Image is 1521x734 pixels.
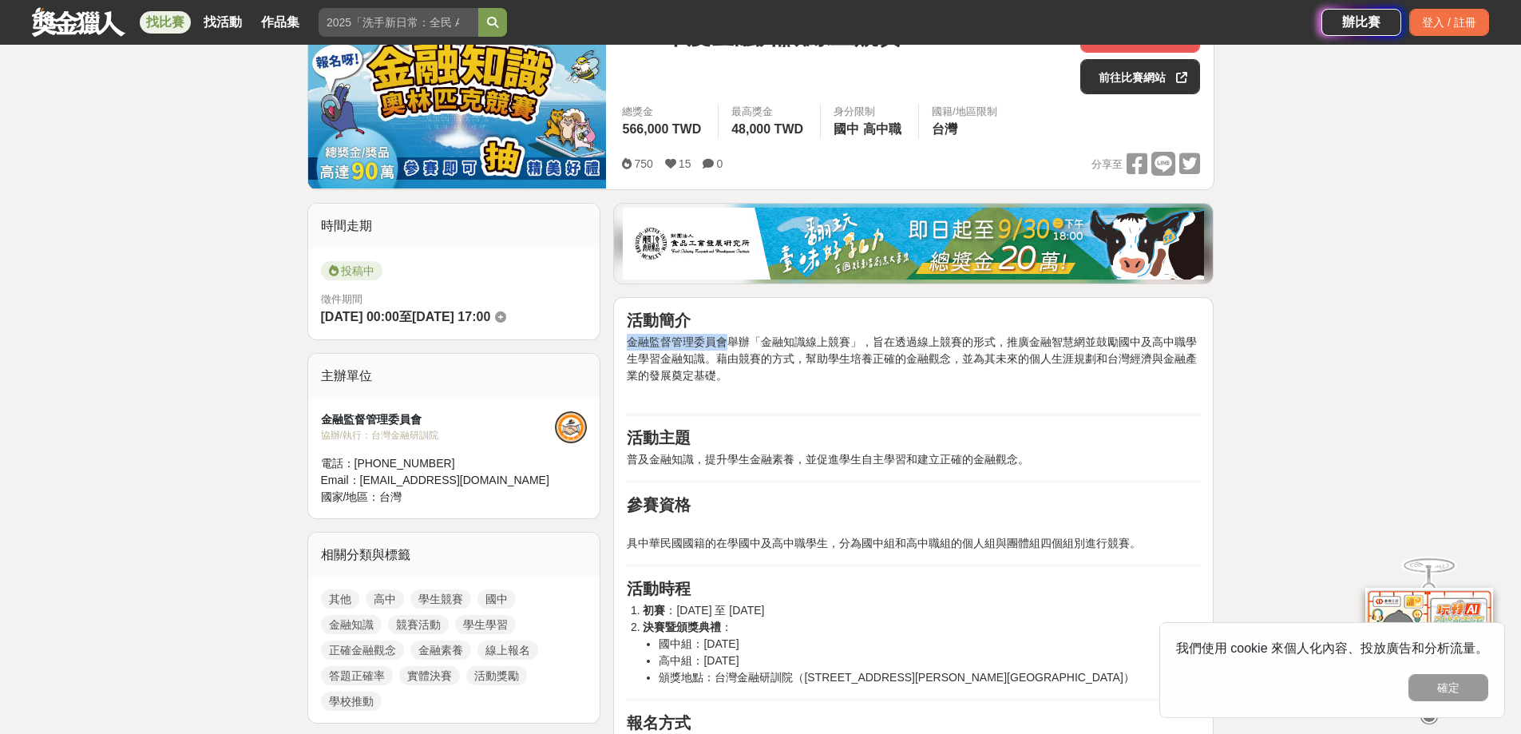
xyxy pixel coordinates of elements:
[627,335,1197,382] span: 金融監督管理委員會舉辦「金融知識線上競賽」，旨在透過線上競賽的形式，推廣金融智慧網並鼓勵國中及高中職學生學習金融知識。藉由競賽的方式，幫助學生培養正確的金融觀念，並為其未來的個人生涯規劃和台灣經...
[321,293,362,305] span: 徵件期間
[627,714,691,732] strong: 報名方式
[321,615,382,634] a: 金融知識
[366,589,404,609] a: 高中
[1080,59,1200,94] a: 前往比賽網站
[321,472,556,489] div: Email： [EMAIL_ADDRESS][DOMAIN_NAME]
[623,208,1204,280] img: 1c81a89c-c1b3-4fd6-9c6e-7d29d79abef5.jpg
[932,122,957,136] span: 台灣
[643,619,1200,686] li: ：
[308,533,600,577] div: 相關分類與標籤
[321,490,380,503] span: 國家/地區：
[319,8,478,37] input: 2025「洗手新日常：全民 ALL IN」洗手歌全台徵選
[627,453,1029,466] span: 普及金融知識，提升學生金融素養，並促進學生自主學習和建立正確的金融觀念。
[410,589,471,609] a: 學生競賽
[321,428,556,442] div: 協辦/執行： 台灣金融研訓院
[634,157,652,170] span: 750
[308,204,600,248] div: 時間走期
[731,122,803,136] span: 48,000 TWD
[627,580,691,597] strong: 活動時程
[659,653,1200,669] li: 高中組：[DATE]
[679,157,691,170] span: 15
[477,589,516,609] a: 國中
[627,429,691,446] strong: 活動主題
[321,692,382,711] a: 學校推動
[627,537,1141,550] span: 具中華民國國籍的在學國中及高中職學生，分為國中組和高中職組的個人組與團體組四個組別進行競賽。
[834,122,859,136] span: 國中
[643,604,665,617] strong: 初賽
[140,11,191,34] a: 找比賽
[834,104,905,120] div: 身分限制
[627,496,691,514] strong: 參賽資格
[1176,641,1488,655] span: 我們使用 cookie 來個人化內容、投放廣告和分析流量。
[1091,153,1123,177] span: 分享至
[731,104,807,120] span: 最高獎金
[308,354,600,399] div: 主辦單位
[197,11,248,34] a: 找活動
[863,122,901,136] span: 高中職
[659,669,1200,686] li: 頒獎地點：台灣金融研訓院（[STREET_ADDRESS][PERSON_NAME][GEOGRAPHIC_DATA]）
[410,641,471,660] a: 金融素養
[932,104,997,120] div: 國籍/地區限制
[321,411,556,428] div: 金融監督管理委員會
[321,455,556,472] div: 電話： [PHONE_NUMBER]
[255,11,306,34] a: 作品集
[1409,9,1489,36] div: 登入 / 註冊
[388,615,449,634] a: 競賽活動
[622,104,705,120] span: 總獎金
[466,666,527,685] a: 活動獎勵
[477,641,538,660] a: 線上報名
[643,602,1200,619] li: ：[DATE] 至 [DATE]
[321,641,404,660] a: 正確金融觀念
[1365,587,1493,693] img: d2146d9a-e6f6-4337-9592-8cefde37ba6b.png
[399,310,412,323] span: 至
[321,261,382,280] span: 投稿中
[716,157,723,170] span: 0
[321,310,399,323] span: [DATE] 00:00
[1408,674,1488,701] button: 確定
[412,310,490,323] span: [DATE] 17:00
[643,621,721,633] strong: 決賽暨頒獎典禮
[455,615,516,634] a: 學生學習
[627,311,691,329] strong: 活動簡介
[321,589,359,609] a: 其他
[321,666,393,685] a: 答題正確率
[379,490,402,503] span: 台灣
[399,666,460,685] a: 實體決賽
[659,636,1200,653] li: 國中組：[DATE]
[1321,9,1401,36] a: 辦比賽
[308,5,607,188] img: Cover Image
[622,122,701,136] span: 566,000 TWD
